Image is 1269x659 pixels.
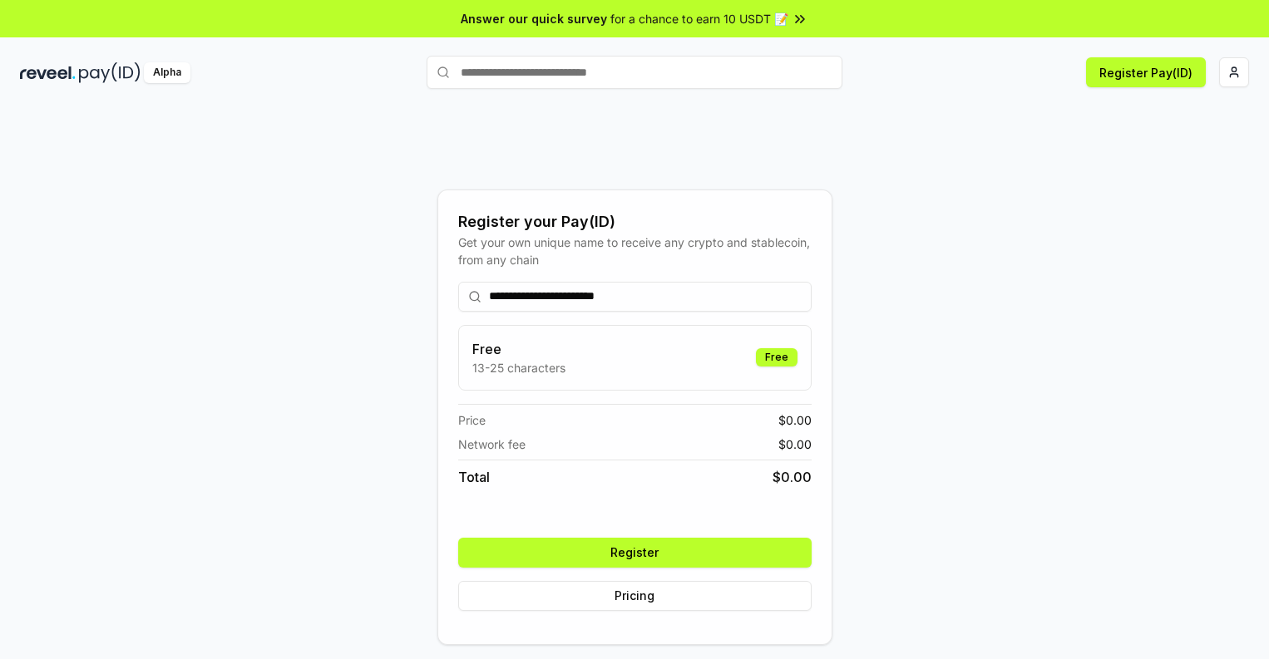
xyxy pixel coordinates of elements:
[778,411,812,429] span: $ 0.00
[610,10,788,27] span: for a chance to earn 10 USDT 📝
[79,62,141,83] img: pay_id
[458,411,486,429] span: Price
[472,359,565,376] p: 13-25 characters
[144,62,190,83] div: Alpha
[461,10,607,27] span: Answer our quick survey
[458,467,490,487] span: Total
[458,435,526,453] span: Network fee
[20,62,76,83] img: reveel_dark
[472,339,565,359] h3: Free
[756,348,797,366] div: Free
[1086,57,1206,87] button: Register Pay(ID)
[458,210,812,234] div: Register your Pay(ID)
[458,538,812,568] button: Register
[458,581,812,611] button: Pricing
[778,435,812,453] span: $ 0.00
[773,467,812,487] span: $ 0.00
[458,234,812,268] div: Get your own unique name to receive any crypto and stablecoin, from any chain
